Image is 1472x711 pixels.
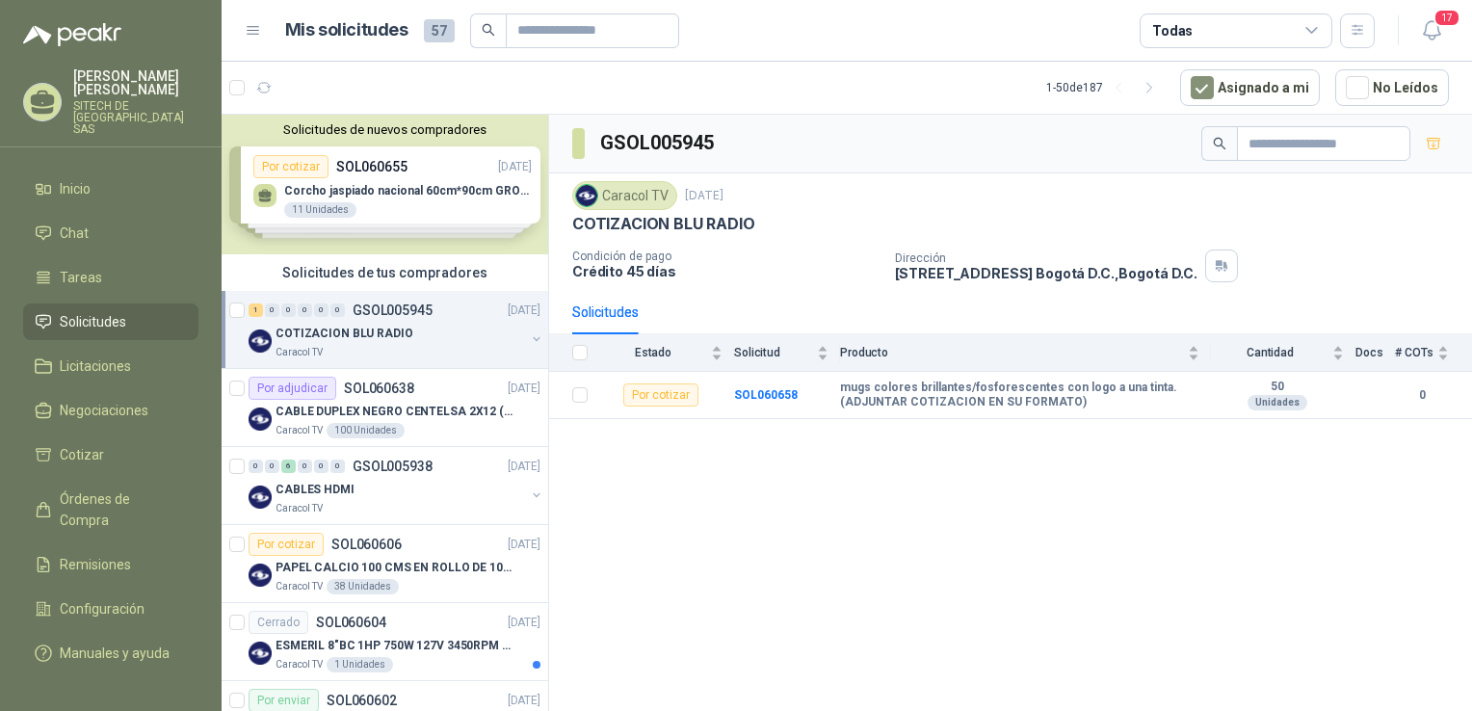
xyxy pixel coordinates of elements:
[276,559,515,577] p: PAPEL CALCIO 100 CMS EN ROLLO DE 100 GR
[482,23,495,37] span: search
[60,554,131,575] span: Remisiones
[572,302,639,323] div: Solicitudes
[249,408,272,431] img: Company Logo
[23,436,198,473] a: Cotizar
[508,458,540,476] p: [DATE]
[276,345,323,360] p: Caracol TV
[508,536,540,554] p: [DATE]
[1355,334,1395,372] th: Docs
[1395,334,1472,372] th: # COTs
[1211,346,1328,359] span: Cantidad
[265,303,279,317] div: 0
[1414,13,1449,48] button: 17
[60,598,145,619] span: Configuración
[23,481,198,539] a: Órdenes de Compra
[281,303,296,317] div: 0
[249,329,272,353] img: Company Logo
[572,214,754,234] p: COTIZACION BLU RADIO
[73,69,198,96] p: [PERSON_NAME] [PERSON_NAME]
[298,460,312,473] div: 0
[600,128,717,158] h3: GSOL005945
[249,642,272,665] img: Company Logo
[508,302,540,320] p: [DATE]
[222,603,548,681] a: CerradoSOL060604[DATE] Company LogoESMERIL 8"BC 1HP 750W 127V 3450RPM URREACaracol TV1 Unidades
[23,171,198,207] a: Inicio
[265,460,279,473] div: 0
[316,616,386,629] p: SOL060604
[23,303,198,340] a: Solicitudes
[249,533,324,556] div: Por cotizar
[249,460,263,473] div: 0
[1211,334,1355,372] th: Cantidad
[222,254,548,291] div: Solicitudes de tus compradores
[60,488,180,531] span: Órdenes de Compra
[229,122,540,137] button: Solicitudes de nuevos compradores
[60,643,170,664] span: Manuales y ayuda
[276,501,323,516] p: Caracol TV
[1395,346,1433,359] span: # COTs
[734,388,798,402] a: SOL060658
[344,382,414,395] p: SOL060638
[572,263,880,279] p: Crédito 45 días
[222,369,548,447] a: Por adjudicarSOL060638[DATE] Company LogoCABLE DUPLEX NEGRO CENTELSA 2X12 (COLOR NEGRO)Caracol TV...
[276,657,323,672] p: Caracol TV
[508,380,540,398] p: [DATE]
[23,591,198,627] a: Configuración
[895,265,1197,281] p: [STREET_ADDRESS] Bogotá D.C. , Bogotá D.C.
[1211,380,1344,395] b: 50
[840,381,1199,410] b: mugs colores brillantes/fosforescentes con logo a una tinta.(ADJUNTAR COTIZACION EN SU FORMATO)
[327,657,393,672] div: 1 Unidades
[353,460,433,473] p: GSOL005938
[23,23,121,46] img: Logo peakr
[23,348,198,384] a: Licitaciones
[276,403,515,421] p: CABLE DUPLEX NEGRO CENTELSA 2X12 (COLOR NEGRO)
[1046,72,1165,103] div: 1 - 50 de 187
[276,325,413,343] p: COTIZACION BLU RADIO
[249,299,544,360] a: 1 0 0 0 0 0 GSOL005945[DATE] Company LogoCOTIZACION BLU RADIOCaracol TV
[1213,137,1226,150] span: search
[285,16,408,44] h1: Mis solicitudes
[572,250,880,263] p: Condición de pago
[249,303,263,317] div: 1
[840,346,1184,359] span: Producto
[23,215,198,251] a: Chat
[330,303,345,317] div: 0
[60,311,126,332] span: Solicitudes
[276,579,323,594] p: Caracol TV
[1335,69,1449,106] button: No Leídos
[353,303,433,317] p: GSOL005945
[599,346,707,359] span: Estado
[331,538,402,551] p: SOL060606
[1433,9,1460,27] span: 17
[330,460,345,473] div: 0
[60,178,91,199] span: Inicio
[249,564,272,587] img: Company Logo
[623,383,698,407] div: Por cotizar
[60,444,104,465] span: Cotizar
[576,185,597,206] img: Company Logo
[23,546,198,583] a: Remisiones
[60,355,131,377] span: Licitaciones
[327,423,405,438] div: 100 Unidades
[508,614,540,632] p: [DATE]
[281,460,296,473] div: 6
[1152,20,1193,41] div: Todas
[276,423,323,438] p: Caracol TV
[298,303,312,317] div: 0
[1180,69,1320,106] button: Asignado a mi
[222,525,548,603] a: Por cotizarSOL060606[DATE] Company LogoPAPEL CALCIO 100 CMS EN ROLLO DE 100 GRCaracol TV38 Unidades
[23,635,198,671] a: Manuales y ayuda
[249,611,308,634] div: Cerrado
[327,694,397,707] p: SOL060602
[314,460,329,473] div: 0
[73,100,198,135] p: SITECH DE [GEOGRAPHIC_DATA] SAS
[314,303,329,317] div: 0
[508,692,540,710] p: [DATE]
[60,400,148,421] span: Negociaciones
[60,267,102,288] span: Tareas
[424,19,455,42] span: 57
[572,181,677,210] div: Caracol TV
[23,259,198,296] a: Tareas
[1248,395,1307,410] div: Unidades
[276,637,515,655] p: ESMERIL 8"BC 1HP 750W 127V 3450RPM URREA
